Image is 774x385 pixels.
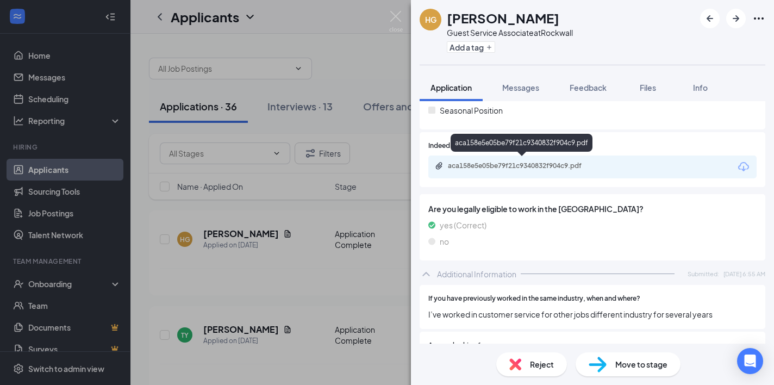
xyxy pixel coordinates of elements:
[435,162,611,172] a: Paperclipaca158e5e05be79f21c9340832f904c9.pdf
[700,9,720,28] button: ArrowLeftNew
[615,358,667,370] span: Move to stage
[737,348,763,374] div: Open Intercom Messenger
[486,44,492,51] svg: Plus
[451,134,592,152] div: aca158e5e05be79f21c9340832f904c9.pdf
[428,294,640,304] span: If you have previously worked in the same industry, when and where?
[435,162,444,170] svg: Paperclip
[448,162,600,170] div: aca158e5e05be79f21c9340832f904c9.pdf
[703,12,716,25] svg: ArrowLeftNew
[420,268,433,281] svg: ChevronUp
[440,235,449,247] span: no
[447,27,573,38] div: Guest Service Associate at Rockwall
[428,308,757,320] span: I’ve worked in customer service for other jobs different industry for several years
[530,358,554,370] span: Reject
[752,12,765,25] svg: Ellipses
[502,83,539,92] span: Messages
[428,340,494,351] span: Are you looking for a:
[447,41,495,53] button: PlusAdd a tag
[726,9,746,28] button: ArrowRight
[570,83,607,92] span: Feedback
[428,203,757,215] span: Are you legally eligible to work in the [GEOGRAPHIC_DATA]?
[693,83,708,92] span: Info
[440,219,486,231] span: yes (Correct)
[430,83,472,92] span: Application
[688,269,719,278] span: Submitted:
[428,141,476,151] span: Indeed Resume
[440,104,503,116] span: Seasonal Position
[737,160,750,173] svg: Download
[425,14,436,25] div: HG
[437,269,516,280] div: Additional Information
[640,83,656,92] span: Files
[447,9,559,27] h1: [PERSON_NAME]
[729,12,742,25] svg: ArrowRight
[723,269,765,278] span: [DATE] 6:55 AM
